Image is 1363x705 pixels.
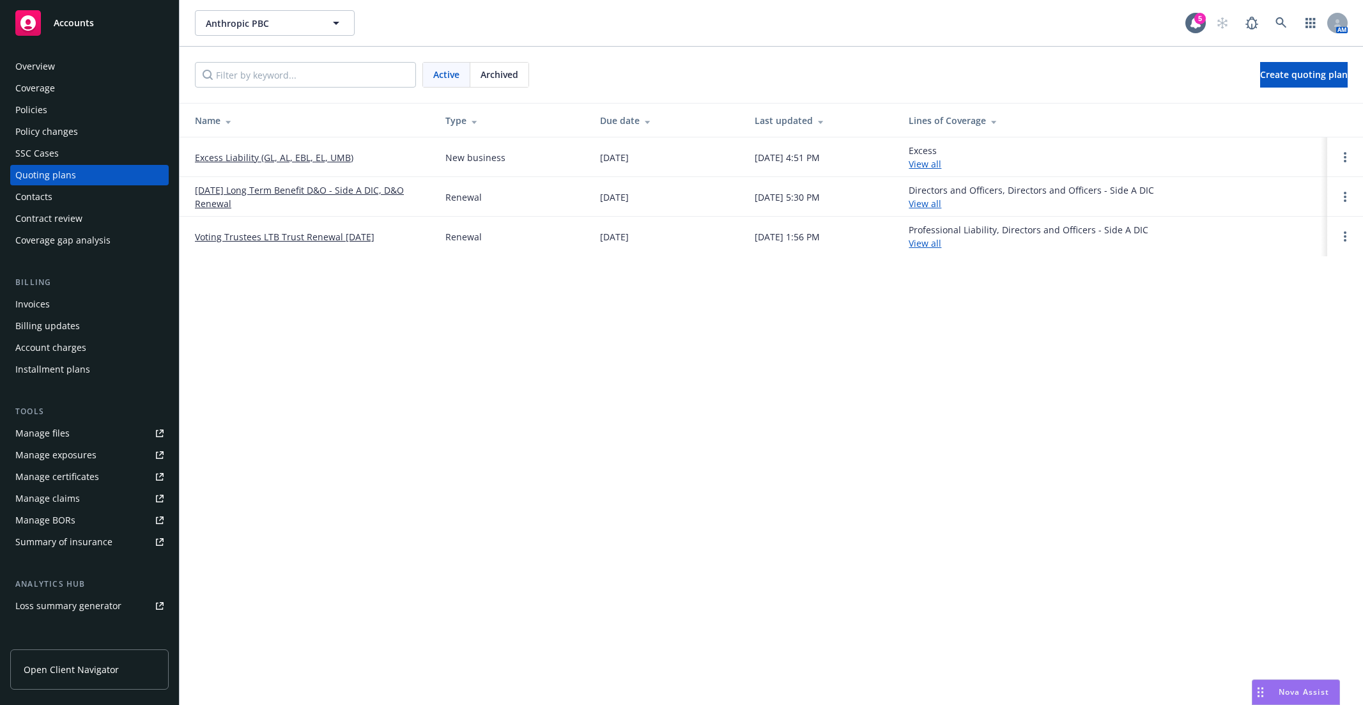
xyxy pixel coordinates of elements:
[195,114,425,127] div: Name
[10,78,169,98] a: Coverage
[1252,679,1340,705] button: Nova Assist
[15,532,112,552] div: Summary of insurance
[10,208,169,229] a: Contract review
[15,359,90,380] div: Installment plans
[10,56,169,77] a: Overview
[195,62,416,88] input: Filter by keyword...
[755,114,889,127] div: Last updated
[15,187,52,207] div: Contacts
[1298,10,1323,36] a: Switch app
[1337,229,1353,244] a: Open options
[600,114,734,127] div: Due date
[755,151,820,164] div: [DATE] 4:51 PM
[15,208,82,229] div: Contract review
[15,56,55,77] div: Overview
[445,151,505,164] div: New business
[10,359,169,380] a: Installment plans
[600,190,629,204] div: [DATE]
[433,68,459,81] span: Active
[10,337,169,358] a: Account charges
[1239,10,1265,36] a: Report a Bug
[15,165,76,185] div: Quoting plans
[1337,189,1353,205] a: Open options
[24,663,119,676] span: Open Client Navigator
[1260,62,1348,88] a: Create quoting plan
[15,596,121,616] div: Loss summary generator
[1279,686,1329,697] span: Nova Assist
[10,445,169,465] a: Manage exposures
[10,532,169,552] a: Summary of insurance
[15,445,96,465] div: Manage exposures
[10,121,169,142] a: Policy changes
[10,100,169,120] a: Policies
[15,230,111,251] div: Coverage gap analysis
[600,230,629,244] div: [DATE]
[10,467,169,487] a: Manage certificates
[10,276,169,289] div: Billing
[1210,10,1235,36] a: Start snowing
[10,488,169,509] a: Manage claims
[445,190,482,204] div: Renewal
[10,143,169,164] a: SSC Cases
[10,405,169,418] div: Tools
[195,230,374,244] a: Voting Trustees LTB Trust Renewal [DATE]
[15,467,99,487] div: Manage certificates
[755,190,820,204] div: [DATE] 5:30 PM
[909,183,1154,210] div: Directors and Officers, Directors and Officers - Side A DIC
[10,316,169,336] a: Billing updates
[15,423,70,444] div: Manage files
[1337,150,1353,165] a: Open options
[1252,680,1268,704] div: Drag to move
[909,158,941,170] a: View all
[10,5,169,41] a: Accounts
[909,223,1148,250] div: Professional Liability, Directors and Officers - Side A DIC
[15,121,78,142] div: Policy changes
[445,114,580,127] div: Type
[1260,68,1348,81] span: Create quoting plan
[10,294,169,314] a: Invoices
[15,78,55,98] div: Coverage
[10,423,169,444] a: Manage files
[909,144,941,171] div: Excess
[10,165,169,185] a: Quoting plans
[54,18,94,28] span: Accounts
[15,143,59,164] div: SSC Cases
[15,316,80,336] div: Billing updates
[10,187,169,207] a: Contacts
[195,10,355,36] button: Anthropic PBC
[15,337,86,358] div: Account charges
[195,183,425,210] a: [DATE] Long Term Benefit D&O - Side A DIC, D&O Renewal
[206,17,316,30] span: Anthropic PBC
[755,230,820,244] div: [DATE] 1:56 PM
[1194,13,1206,24] div: 5
[481,68,518,81] span: Archived
[909,198,941,210] a: View all
[909,237,941,249] a: View all
[1268,10,1294,36] a: Search
[15,294,50,314] div: Invoices
[15,100,47,120] div: Policies
[15,510,75,531] div: Manage BORs
[10,230,169,251] a: Coverage gap analysis
[445,230,482,244] div: Renewal
[909,114,1317,127] div: Lines of Coverage
[600,151,629,164] div: [DATE]
[10,578,169,591] div: Analytics hub
[195,151,353,164] a: Excess Liability (GL, AL, EBL, EL, UMB)
[10,596,169,616] a: Loss summary generator
[10,510,169,531] a: Manage BORs
[15,488,80,509] div: Manage claims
